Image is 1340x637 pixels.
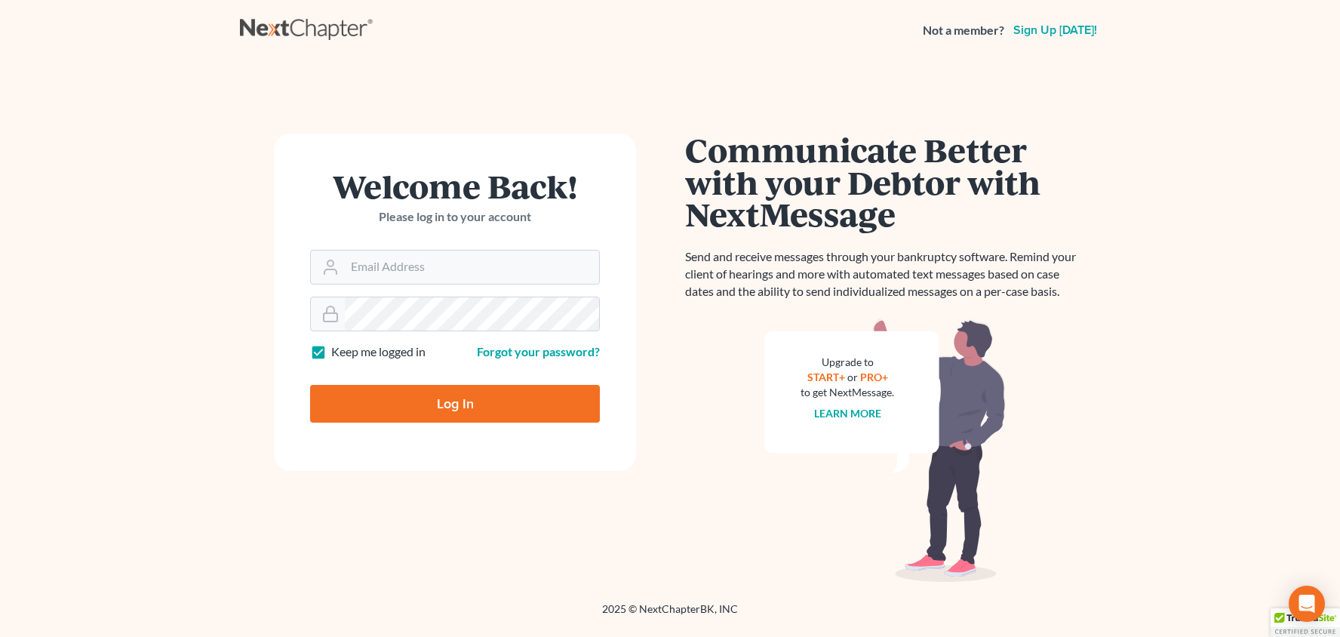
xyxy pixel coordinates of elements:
span: or [847,371,858,383]
a: Learn more [814,407,881,420]
div: to get NextMessage. [801,385,894,400]
a: START+ [807,371,845,383]
input: Email Address [345,251,599,284]
img: nextmessage_bg-59042aed3d76b12b5cd301f8e5b87938c9018125f34e5fa2b7a6b67550977c72.svg [764,318,1006,583]
div: TrustedSite Certified [1271,608,1340,637]
div: 2025 © NextChapterBK, INC [240,602,1100,629]
h1: Communicate Better with your Debtor with NextMessage [685,134,1085,230]
strong: Not a member? [923,22,1004,39]
div: Upgrade to [801,355,894,370]
a: Forgot your password? [477,344,600,359]
a: PRO+ [860,371,888,383]
h1: Welcome Back! [310,170,600,202]
input: Log In [310,385,600,423]
p: Send and receive messages through your bankruptcy software. Remind your client of hearings and mo... [685,248,1085,300]
div: Open Intercom Messenger [1289,586,1325,622]
p: Please log in to your account [310,208,600,226]
label: Keep me logged in [331,343,426,361]
a: Sign up [DATE]! [1010,24,1100,36]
